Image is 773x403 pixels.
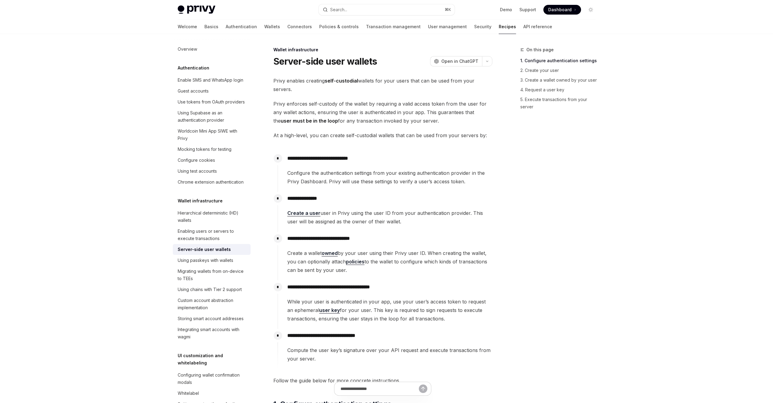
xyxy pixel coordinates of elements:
[474,19,491,34] a: Security
[178,64,209,72] h5: Authentication
[287,297,492,323] span: While your user is authenticated in your app, use your user’s access token to request an ephemera...
[273,376,492,385] span: Follow the guide below for more concrete instructions.
[430,56,482,66] button: Open in ChatGPT
[178,297,247,311] div: Custom account abstraction implementation
[173,144,251,155] a: Mocking tokens for testing
[325,78,358,84] strong: self-custodial
[173,44,251,55] a: Overview
[178,178,244,186] div: Chrome extension authentication
[273,76,492,93] span: Privy enables creating wallets for your users that can be used from your servers.
[178,19,197,34] a: Welcome
[520,56,600,66] a: 1. Configure authentication settings
[178,268,247,282] div: Migrating wallets from on-device to TEEs
[178,127,247,142] div: Worldcoin Mini App SIWE with Privy
[178,390,199,397] div: Whitelabel
[287,169,492,186] span: Configure the authentication settings from your existing authentication provider in the Privy Das...
[178,371,247,386] div: Configuring wallet confirmation modals
[178,146,231,153] div: Mocking tokens for testing
[226,19,257,34] a: Authentication
[178,98,245,106] div: Use tokens from OAuth providers
[173,266,251,284] a: Migrating wallets from on-device to TEEs
[178,352,251,367] h5: UI customization and whitelabeling
[319,19,359,34] a: Policies & controls
[178,246,231,253] div: Server-side user wallets
[178,109,247,124] div: Using Supabase as an authentication provider
[173,244,251,255] a: Server-side user wallets
[287,19,312,34] a: Connectors
[178,197,223,205] h5: Wallet infrastructure
[178,286,242,293] div: Using chains with Tier 2 support
[178,5,215,14] img: light logo
[178,157,215,164] div: Configure cookies
[178,46,197,53] div: Overview
[173,75,251,86] a: Enable SMS and WhatsApp login
[178,257,233,264] div: Using passkeys with wallets
[520,85,600,95] a: 4. Request a user key
[173,370,251,388] a: Configuring wallet confirmation modals
[173,126,251,144] a: Worldcoin Mini App SIWE with Privy
[548,7,572,13] span: Dashboard
[273,100,492,125] span: Privy enforces self-custody of the wallet by requiring a valid access token from the user for any...
[178,87,209,95] div: Guest accounts
[273,56,377,67] h1: Server-side user wallets
[526,46,554,53] span: On this page
[520,95,600,112] a: 5. Execute transactions from your server
[520,75,600,85] a: 3. Create a wallet owned by your user
[340,382,419,395] input: Ask a question...
[281,118,338,124] strong: user must be in the loop
[330,6,347,13] div: Search...
[523,19,552,34] a: API reference
[173,155,251,166] a: Configure cookies
[178,168,217,175] div: Using test accounts
[204,19,218,34] a: Basics
[173,226,251,244] a: Enabling users or servers to execute transactions
[173,313,251,324] a: Storing smart account addresses
[287,346,492,363] span: Compute the user key’s signature over your API request and execute transactions from your server.
[173,255,251,266] a: Using passkeys with wallets
[499,19,516,34] a: Recipes
[273,131,492,140] span: At a high-level, you can create self-custodial wallets that can be used from your servers by:
[346,259,364,265] a: policies
[419,384,427,393] button: Send message
[520,66,600,75] a: 2. Create your user
[366,19,421,34] a: Transaction management
[178,315,244,322] div: Storing smart account addresses
[173,324,251,342] a: Integrating smart accounts with wagmi
[173,208,251,226] a: Hierarchical deterministic (HD) wallets
[586,5,596,15] button: Toggle dark mode
[173,166,251,177] a: Using test accounts
[319,4,455,15] button: Open search
[500,7,512,13] a: Demo
[264,19,280,34] a: Wallets
[273,47,492,53] div: Wallet infrastructure
[178,228,247,242] div: Enabling users or servers to execute transactions
[287,210,320,216] a: Create a user
[178,326,247,340] div: Integrating smart accounts with wagmi
[173,177,251,188] a: Chrome extension authentication
[445,7,451,12] span: ⌘ K
[173,97,251,107] a: Use tokens from OAuth providers
[173,284,251,295] a: Using chains with Tier 2 support
[287,249,492,274] span: Create a wallet by your user using their Privy user ID. When creating the wallet, you can optiona...
[178,76,243,84] div: Enable SMS and WhatsApp login
[178,209,247,224] div: Hierarchical deterministic (HD) wallets
[173,86,251,97] a: Guest accounts
[519,7,536,13] a: Support
[173,107,251,126] a: Using Supabase as an authentication provider
[173,295,251,313] a: Custom account abstraction implementation
[441,58,478,64] span: Open in ChatGPT
[319,307,340,313] a: user key
[543,5,581,15] a: Dashboard
[287,209,492,226] span: user in Privy using the user ID from your authentication provider. This user will be assigned as ...
[322,250,338,256] a: owned
[428,19,467,34] a: User management
[173,388,251,399] a: Whitelabel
